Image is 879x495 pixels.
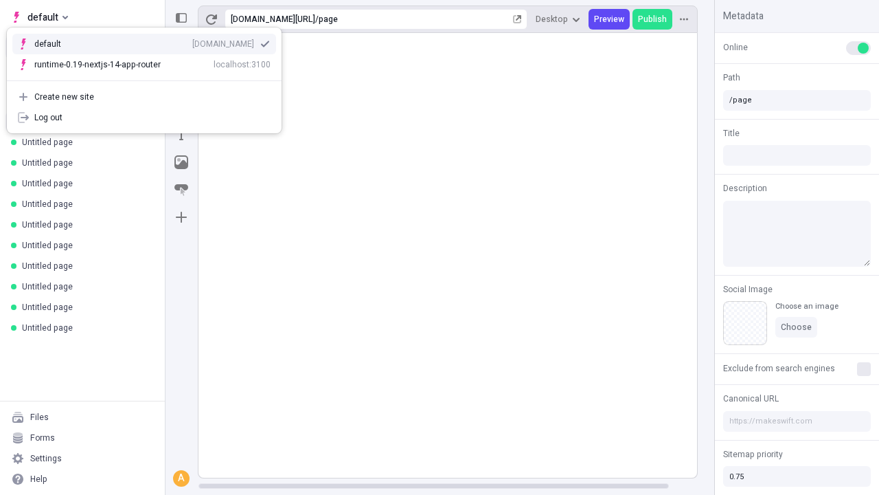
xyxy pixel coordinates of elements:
[169,150,194,175] button: Image
[231,14,315,25] div: [URL][DOMAIN_NAME]
[22,322,148,333] div: Untitled page
[174,472,188,485] div: A
[22,178,148,189] div: Untitled page
[27,9,58,25] span: default
[22,157,148,168] div: Untitled page
[594,14,624,25] span: Preview
[723,411,871,432] input: https://makeswift.com
[723,448,783,461] span: Sitemap priority
[169,177,194,202] button: Button
[22,137,148,148] div: Untitled page
[723,283,773,296] span: Social Image
[22,261,148,272] div: Untitled page
[22,281,148,292] div: Untitled page
[5,7,73,27] button: Select site
[22,219,148,230] div: Untitled page
[775,317,817,338] button: Choose
[723,182,767,195] span: Description
[315,14,319,25] div: /
[30,412,49,423] div: Files
[214,59,271,70] div: localhost:3100
[781,322,812,333] span: Choose
[22,199,148,210] div: Untitled page
[169,122,194,147] button: Text
[536,14,568,25] span: Desktop
[34,59,161,70] div: runtime-0.19-nextjs-14-app-router
[30,453,62,464] div: Settings
[22,302,148,313] div: Untitled page
[723,127,740,140] span: Title
[30,474,47,485] div: Help
[775,301,838,311] div: Choose an image
[723,41,748,54] span: Online
[530,9,586,30] button: Desktop
[30,432,55,443] div: Forms
[589,9,630,30] button: Preview
[638,14,667,25] span: Publish
[192,38,254,49] div: [DOMAIN_NAME]
[723,393,779,405] span: Canonical URL
[7,28,282,80] div: Suggestions
[723,362,835,375] span: Exclude from search engines
[319,14,510,25] div: page
[632,9,672,30] button: Publish
[22,240,148,251] div: Untitled page
[723,71,740,84] span: Path
[34,38,82,49] div: default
